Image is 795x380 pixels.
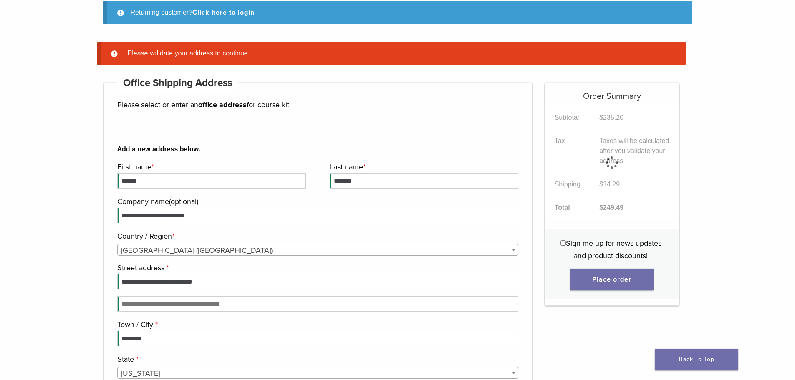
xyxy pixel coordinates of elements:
span: (optional) [169,197,198,206]
label: Street address [117,262,517,274]
h4: Office Shipping Address [117,73,238,93]
span: Arizona [118,367,518,379]
label: Country / Region [117,230,517,242]
span: Sign me up for news updates and product discounts! [566,239,661,260]
label: State [117,353,517,365]
label: Town / City [117,318,517,331]
li: Please validate your address to continue [124,48,672,58]
h5: Order Summary [545,83,679,101]
p: Please select or enter an for course kit. [117,98,519,111]
b: Add a new address below. [117,144,519,154]
button: Place order [570,269,654,290]
div: Returning customer? [103,1,692,24]
label: First name [117,161,304,173]
strong: office address [198,100,247,109]
span: Country / Region [117,244,519,256]
label: Company name [117,195,517,208]
input: Sign me up for news updates and product discounts! [560,240,566,246]
span: United States (US) [118,244,518,256]
label: Last name [330,161,516,173]
span: State [117,367,519,379]
a: Back To Top [655,349,738,370]
a: Click here to login [192,8,255,17]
